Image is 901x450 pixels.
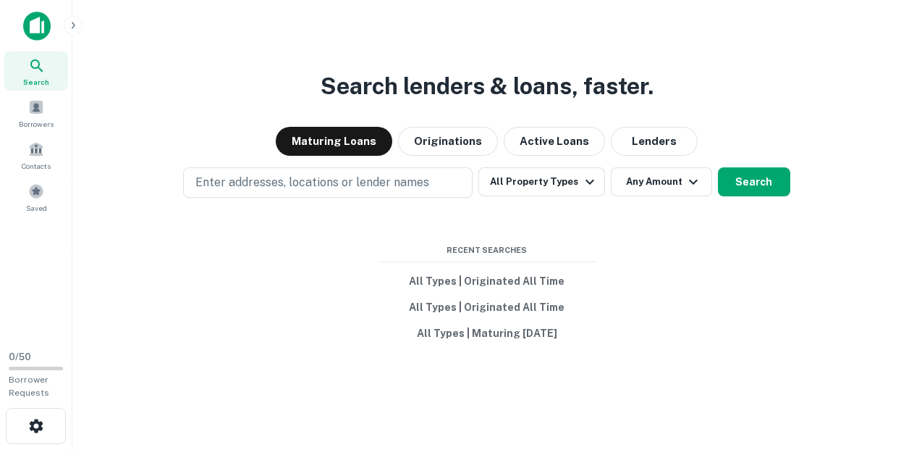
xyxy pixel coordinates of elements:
[195,174,429,191] p: Enter addresses, locations or lender names
[398,127,498,156] button: Originations
[321,69,653,104] h3: Search lenders & loans, faster.
[611,127,698,156] button: Lenders
[23,12,51,41] img: capitalize-icon.png
[504,127,605,156] button: Active Loans
[4,51,68,91] a: Search
[9,351,31,362] span: 0 / 50
[378,320,596,346] button: All Types | Maturing [DATE]
[23,76,49,88] span: Search
[276,127,392,156] button: Maturing Loans
[4,93,68,133] a: Borrowers
[378,244,596,257] span: Recent Searches
[4,136,68,175] a: Contacts
[378,294,596,320] button: All Types | Originated All Time
[478,167,604,196] button: All Property Types
[19,118,54,130] span: Borrowers
[183,167,473,198] button: Enter addresses, locations or lender names
[26,202,47,214] span: Saved
[378,268,596,294] button: All Types | Originated All Time
[718,167,790,196] button: Search
[9,375,49,398] span: Borrower Requests
[22,160,51,172] span: Contacts
[4,178,68,217] a: Saved
[611,167,712,196] button: Any Amount
[829,334,901,404] iframe: Chat Widget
